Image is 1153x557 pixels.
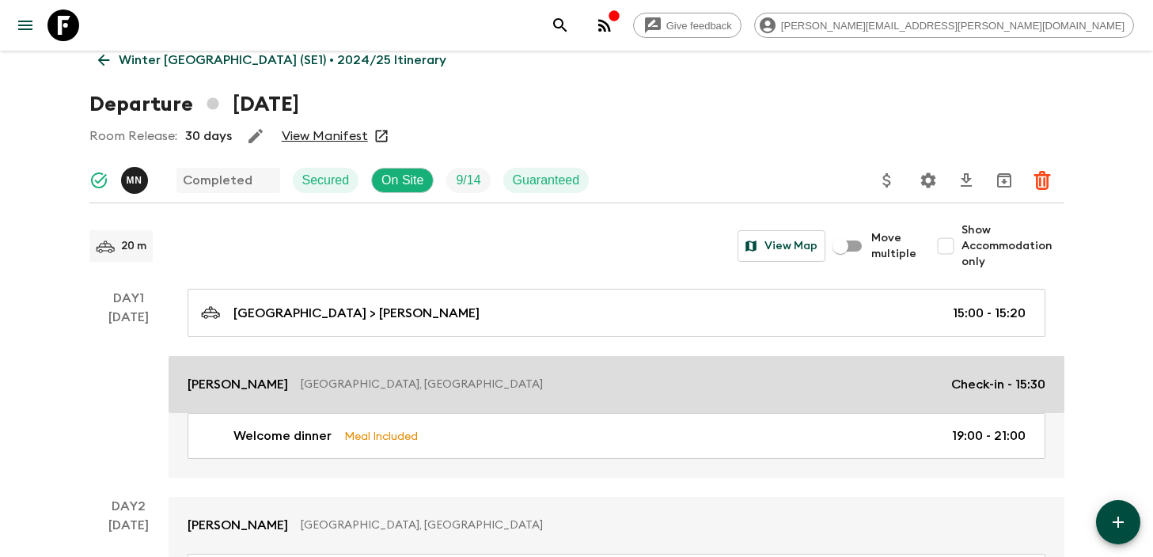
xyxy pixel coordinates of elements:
[188,413,1045,459] a: Welcome dinnerMeal Included19:00 - 21:00
[293,168,359,193] div: Secured
[952,426,1026,445] p: 19:00 - 21:00
[302,171,350,190] p: Secured
[446,168,490,193] div: Trip Fill
[89,497,169,516] p: Day 2
[953,304,1026,323] p: 15:00 - 15:20
[233,304,480,323] p: [GEOGRAPHIC_DATA] > [PERSON_NAME]
[89,127,177,146] p: Room Release:
[912,165,944,196] button: Settings
[169,497,1064,554] a: [PERSON_NAME][GEOGRAPHIC_DATA], [GEOGRAPHIC_DATA]
[188,375,288,394] p: [PERSON_NAME]
[544,9,576,41] button: search adventures
[169,356,1064,413] a: [PERSON_NAME][GEOGRAPHIC_DATA], [GEOGRAPHIC_DATA]Check-in - 15:30
[456,171,480,190] p: 9 / 14
[301,517,1033,533] p: [GEOGRAPHIC_DATA], [GEOGRAPHIC_DATA]
[108,308,149,478] div: [DATE]
[950,165,982,196] button: Download CSV
[772,20,1133,32] span: [PERSON_NAME][EMAIL_ADDRESS][PERSON_NAME][DOMAIN_NAME]
[633,13,741,38] a: Give feedback
[89,289,169,308] p: Day 1
[9,9,41,41] button: menu
[89,171,108,190] svg: Synced Successfully
[513,171,580,190] p: Guaranteed
[121,238,146,254] p: 20 m
[233,426,332,445] p: Welcome dinner
[738,230,825,262] button: View Map
[121,172,151,184] span: Mads Nepper Christensen
[301,377,939,392] p: [GEOGRAPHIC_DATA], [GEOGRAPHIC_DATA]
[871,230,917,262] span: Move multiple
[1026,165,1058,196] button: Delete
[188,516,288,535] p: [PERSON_NAME]
[381,171,423,190] p: On Site
[754,13,1134,38] div: [PERSON_NAME][EMAIL_ADDRESS][PERSON_NAME][DOMAIN_NAME]
[371,168,434,193] div: On Site
[89,89,299,120] h1: Departure [DATE]
[282,128,368,144] a: View Manifest
[188,289,1045,337] a: [GEOGRAPHIC_DATA] > [PERSON_NAME]15:00 - 15:20
[89,44,455,76] a: Winter [GEOGRAPHIC_DATA] (SE1) • 2024/25 Itinerary
[183,171,252,190] p: Completed
[961,222,1064,270] span: Show Accommodation only
[951,375,1045,394] p: Check-in - 15:30
[344,427,418,445] p: Meal Included
[119,51,446,70] p: Winter [GEOGRAPHIC_DATA] (SE1) • 2024/25 Itinerary
[988,165,1020,196] button: Archive (Completed, Cancelled or Unsynced Departures only)
[185,127,232,146] p: 30 days
[658,20,741,32] span: Give feedback
[871,165,903,196] button: Update Price, Early Bird Discount and Costs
